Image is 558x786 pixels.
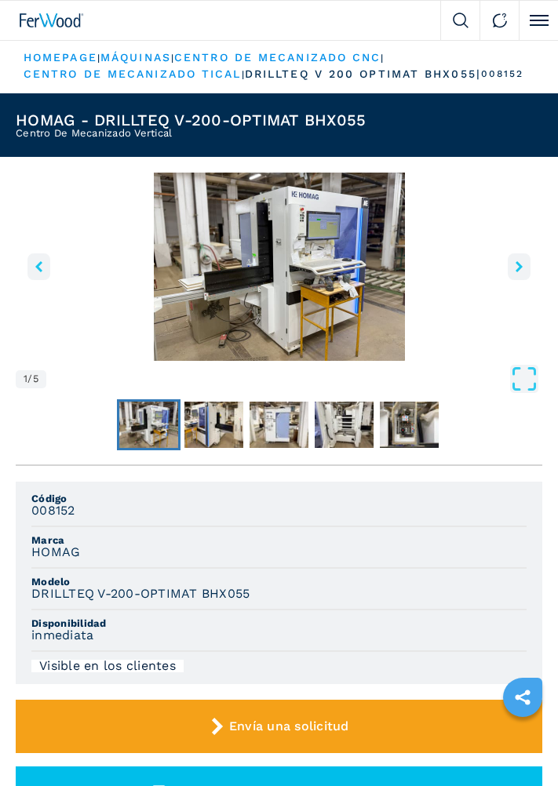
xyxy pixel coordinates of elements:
[312,399,376,449] button: Go to Slide 4
[491,715,546,774] iframe: Chat
[31,577,527,587] span: Modelo
[16,128,366,138] h2: Centro De Mecanizado Vertical
[31,535,527,545] span: Marca
[119,402,178,447] img: c4d5a528aabcef2938cbd23bc6718b6c
[31,504,75,518] h3: 008152
[184,402,243,447] img: 9d766c677688ddec23789c60c6602b4d
[31,493,527,504] span: Código
[16,173,542,361] img: Centro De Mecanizado Vertical HOMAG DRILLTEQ V-200-OPTIMAT BHX055
[27,253,50,280] button: left-button
[100,51,171,64] a: máquinas
[247,399,311,449] button: Go to Slide 3
[16,399,542,449] nav: Thumbnail Navigation
[31,618,527,628] span: Disponibilidad
[481,67,524,81] p: 008152
[229,719,349,733] span: Envía una solicitud
[33,374,38,384] span: 5
[27,374,32,384] span: /
[117,399,181,449] button: Go to Slide 1
[182,399,246,449] button: Go to Slide 2
[377,399,441,449] button: Go to Slide 5
[519,1,558,40] button: Click to toggle menu
[31,628,93,642] h3: inmediata
[380,402,439,447] img: 3955ccb7323ccb5ce09df1fce5b9884c
[492,13,508,28] img: Contact us
[16,112,366,128] h1: HOMAG - DRILLTEQ V-200-OPTIMAT BHX055
[31,587,250,601] h3: DRILLTEQ V-200-OPTIMAT BHX055
[24,51,97,64] a: HOMEPAGE
[174,51,381,64] a: centro de mecanizado cnc
[24,374,27,384] span: 1
[24,67,242,80] a: centro de mecanizado tical
[31,660,184,672] div: Visible en los clientes
[16,173,542,361] div: Go to Slide 1
[16,700,542,753] button: Envía una solicitud
[171,53,174,64] span: |
[250,402,308,447] img: ca5ced165a090e437b8a42a21edc2b8e
[503,678,542,717] a: sharethis
[453,13,469,28] img: Search
[97,53,100,64] span: |
[508,253,531,280] button: right-button
[31,545,80,559] h3: HOMAG
[50,365,538,393] button: Open Fullscreen
[315,402,374,447] img: cb86916fb5694a8db29998c3b17d7143
[381,53,384,64] span: |
[245,67,481,82] p: drillteq v 200 optimat bhx055 |
[242,69,245,80] span: |
[20,13,84,27] img: Ferwood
